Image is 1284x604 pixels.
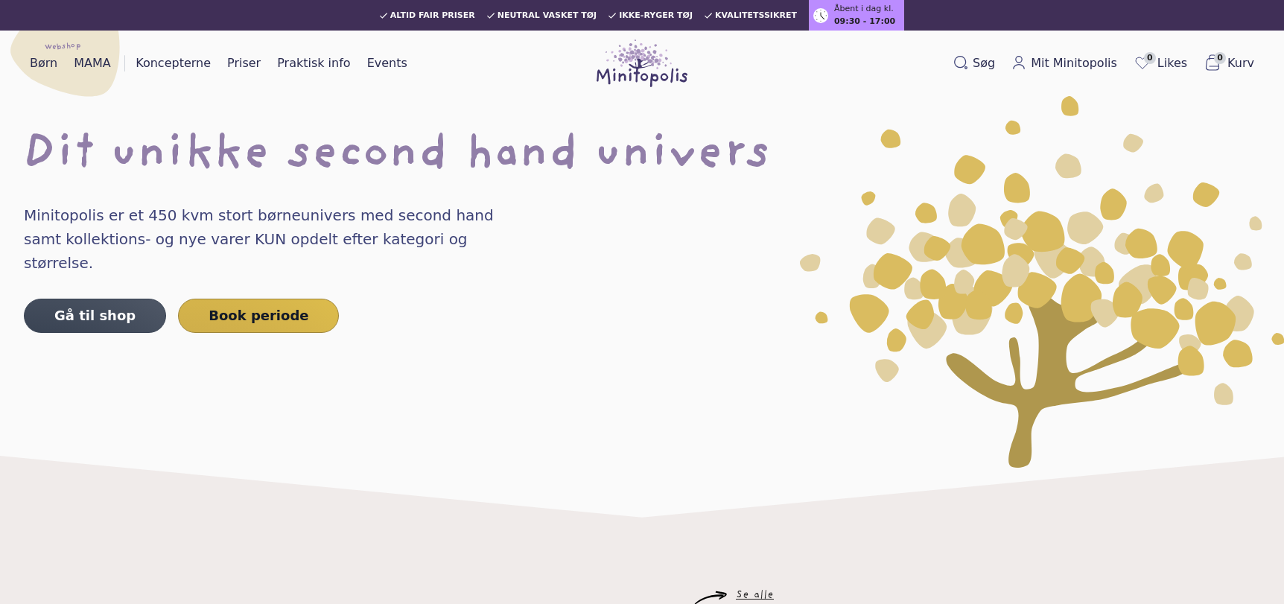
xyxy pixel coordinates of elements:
[597,39,687,87] img: Minitopolis logo
[178,299,339,333] a: Book periode
[271,51,356,75] a: Praktisk info
[390,11,475,20] span: Altid fair priser
[1128,51,1193,76] a: 0Likes
[24,51,63,75] a: Børn
[736,591,774,600] a: Se alle
[68,51,117,75] a: MAMA
[715,11,797,20] span: Kvalitetssikret
[498,11,597,20] span: Neutral vasket tøj
[619,11,693,20] span: Ikke-ryger tøj
[24,203,524,275] h4: Minitopolis er et 450 kvm stort børneunivers med second hand samt kollektions- og nye varer KUN o...
[1144,52,1156,64] span: 0
[834,3,894,16] span: Åbent i dag kl.
[1214,52,1226,64] span: 0
[24,299,166,333] a: Gå til shop
[973,54,995,72] span: Søg
[947,51,1001,75] button: Søg
[221,51,267,75] a: Priser
[130,51,217,75] a: Koncepterne
[361,51,413,75] a: Events
[1227,54,1254,72] span: Kurv
[1031,54,1117,72] span: Mit Minitopolis
[1198,51,1260,76] button: 0Kurv
[834,16,895,28] span: 09:30 - 17:00
[24,132,1260,179] h1: Dit unikke second hand univers
[1157,54,1187,72] span: Likes
[800,96,1284,468] img: Minitopolis' logo som et gul blomst
[1005,51,1123,75] a: Mit Minitopolis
